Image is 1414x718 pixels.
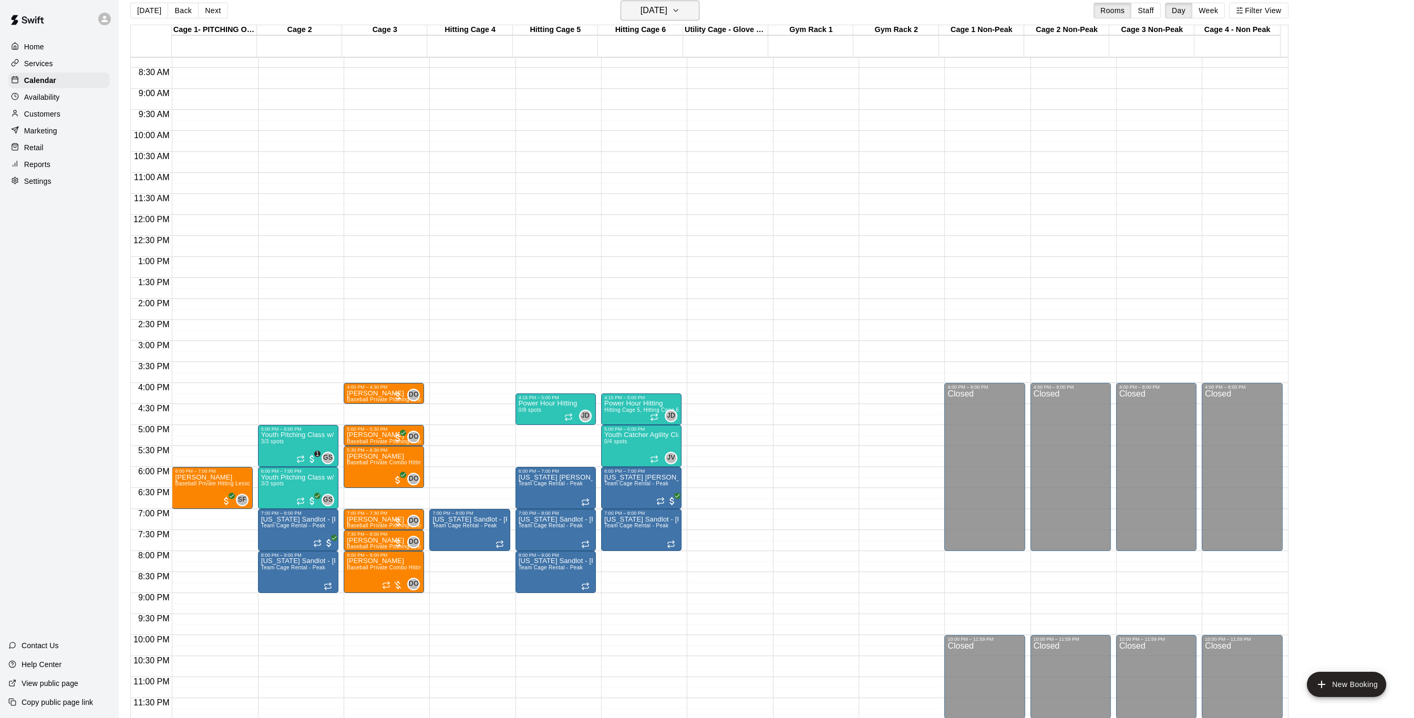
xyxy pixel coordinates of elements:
[411,536,420,548] span: Dave Osteen
[604,439,627,444] span: 0/4 spots filled
[131,194,172,203] span: 11:30 AM
[393,433,403,443] span: All customers have paid
[324,582,332,590] span: Recurring event
[8,157,110,172] div: Reports
[136,404,172,413] span: 4:30 PM
[130,3,168,18] button: [DATE]
[314,451,321,457] span: 1
[261,553,335,558] div: 8:00 PM – 9:00 PM
[172,467,252,509] div: 6:00 PM – 7:00 PM: Baseball Private Hitting Lesson - 60 minutes
[939,25,1024,35] div: Cage 1 Non-Peak
[240,494,249,506] span: Steve Firsich
[667,453,675,463] span: JV
[136,446,172,455] span: 5:30 PM
[322,452,334,464] div: Gage Scribner
[429,509,510,551] div: 7:00 PM – 8:00 PM: Texas Sandlot - Cristy
[347,532,421,537] div: 7:30 PM – 8:00 PM
[519,565,583,570] span: Team Cage Rental - Peak
[175,469,249,474] div: 6:00 PM – 7:00 PM
[1119,390,1193,555] div: Closed
[407,536,420,548] div: Dave Osteen
[307,454,317,464] span: 1 / 3 customers have paid
[347,460,499,465] span: Baseball Private Combo Hitting/Pitching Lesson - 60 minutes
[258,467,338,509] div: 6:00 PM – 7:00 PM: Youth Pitching Class w/ Senior Instructor
[24,75,56,86] p: Calendar
[1165,3,1192,18] button: Day
[564,413,573,421] span: Recurring event
[261,565,325,570] span: Team Cage Rental - Peak
[8,123,110,139] a: Marketing
[650,413,658,421] span: Recurring event
[347,384,421,390] div: 4:00 PM – 4:30 PM
[409,537,419,547] span: DO
[667,540,675,548] span: Recurring event
[407,473,420,485] div: Dave Osteen
[581,411,589,421] span: JD
[8,173,110,189] a: Settings
[131,635,172,644] span: 10:00 PM
[947,390,1021,555] div: Closed
[1119,384,1193,390] div: 4:00 PM – 8:00 PM
[601,509,682,551] div: 7:00 PM – 8:00 PM: Texas Sandlot - Scribner
[8,140,110,155] div: Retail
[136,425,172,434] span: 5:00 PM
[136,278,172,287] span: 1:30 PM
[650,455,658,463] span: Recurring event
[1202,383,1282,551] div: 4:00 PM – 8:00 PM: Closed
[258,551,338,593] div: 8:00 PM – 9:00 PM: Texas Sandlot - Elkins
[136,320,172,329] span: 2:30 PM
[326,452,334,464] span: Gage Scribner
[296,497,305,505] span: Recurring event
[261,439,284,444] span: 3/3 spots filled
[344,530,424,551] div: 7:30 PM – 8:00 PM: Jacob Emmet
[131,131,172,140] span: 10:00 AM
[604,407,679,413] span: Hitting Cage 5, Hitting Cage 6
[515,509,596,551] div: 7:00 PM – 8:00 PM: Texas Sandlot - Scribner
[8,56,110,71] a: Services
[347,439,461,444] span: Baseball Private Pitching Lesson - 30 minutes
[665,410,677,422] div: J Davis
[261,523,325,528] span: Team Cage Rental - Peak
[604,426,678,432] div: 5:00 PM – 6:00 PM
[8,72,110,88] div: Calendar
[519,481,583,486] span: Team Cage Rental - Peak
[411,473,420,485] span: Dave Osteen
[515,393,596,425] div: 4:15 PM – 5:00 PM: Power Hour Hitting
[347,553,421,558] div: 8:00 PM – 9:00 PM
[604,395,678,400] div: 4:15 PM – 5:00 PM
[8,89,110,105] a: Availability
[1034,390,1108,555] div: Closed
[1205,390,1279,555] div: Closed
[853,25,938,35] div: Gym Rack 2
[136,551,172,560] span: 8:00 PM
[601,467,682,509] div: 6:00 PM – 7:00 PM: Texas Sandlot - Hadley
[342,25,427,35] div: Cage 3
[136,341,172,350] span: 3:00 PM
[407,431,420,443] div: Dave Osteen
[519,407,542,413] span: 0/8 spots filled
[598,25,683,35] div: Hitting Cage 6
[136,614,172,623] span: 9:30 PM
[432,523,497,528] span: Team Cage Rental - Peak
[261,426,335,432] div: 5:00 PM – 6:00 PM
[409,432,419,442] span: DO
[22,640,59,651] p: Contact Us
[344,425,424,446] div: 5:00 PM – 5:30 PM: Bennett Buchwald
[513,25,598,35] div: Hitting Cage 5
[8,39,110,55] a: Home
[1034,637,1108,642] div: 10:00 PM – 11:59 PM
[136,257,172,266] span: 1:00 PM
[323,453,333,463] span: GS
[24,109,60,119] p: Customers
[175,481,286,486] span: Baseball Private Hitting Lesson - 60 minutes
[409,474,419,484] span: DO
[236,494,249,506] div: Steve Firsich
[432,511,507,516] div: 7:00 PM – 8:00 PM
[136,572,172,581] span: 8:30 PM
[669,410,677,422] span: J Davis
[24,58,53,69] p: Services
[601,425,682,467] div: 5:00 PM – 6:00 PM: Youth Catcher Agility Class - Vasquez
